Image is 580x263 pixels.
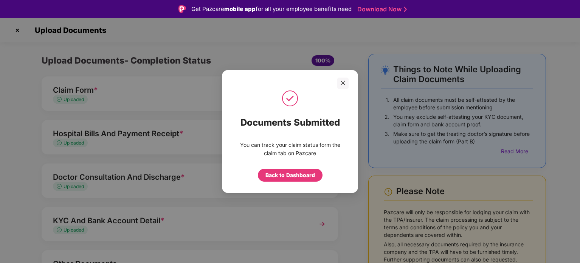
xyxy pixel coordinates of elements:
[191,5,352,14] div: Get Pazcare for all your employee benefits need
[178,5,186,13] img: Logo
[231,108,349,137] div: Documents Submitted
[340,80,346,86] span: close
[224,5,256,12] strong: mobile app
[265,171,315,179] div: Back to Dashboard
[281,89,299,108] img: svg+xml;base64,PHN2ZyB4bWxucz0iaHR0cDovL3d3dy53My5vcmcvMjAwMC9zdmciIHdpZHRoPSI1MCIgaGVpZ2h0PSI1MC...
[237,141,343,157] p: You can track your claim status form the claim tab on Pazcare
[357,5,405,13] a: Download Now
[404,5,407,13] img: Stroke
